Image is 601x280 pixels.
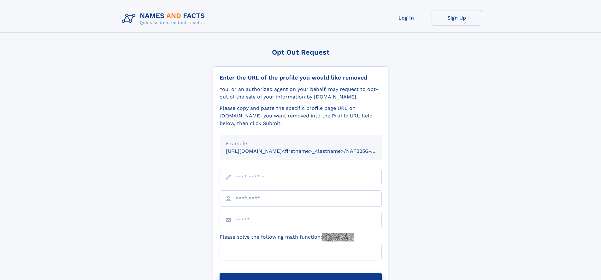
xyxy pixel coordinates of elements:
[220,233,354,241] label: Please solve the following math function:
[381,10,432,26] a: Log In
[220,86,382,101] div: You, or an authorized agent on your behalf, may request to opt-out of the sale of your informatio...
[220,104,382,127] div: Please copy and paste the specific profile page URL on [DOMAIN_NAME] you want removed into the Pr...
[432,10,482,26] a: Sign Up
[213,48,388,56] div: Opt Out Request
[226,140,375,147] div: Example:
[220,74,382,81] div: Enter the URL of the profile you would like removed
[119,10,210,27] img: Logo Names and Facts
[226,148,394,154] small: [URL][DOMAIN_NAME]<firstname>_<lastname>/NAF325G-xxxxxxxx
